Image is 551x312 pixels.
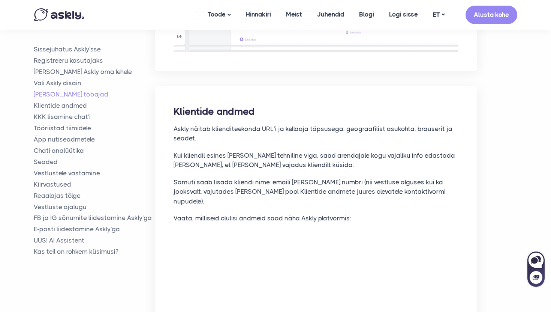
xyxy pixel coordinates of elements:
[174,214,458,223] p: Vaata, milliseid olulisi andmeid saad näha Askly platvormis:
[34,191,155,200] a: Reaalajas tõlge
[34,236,155,245] a: UUS! AI Assistent
[527,250,545,288] iframe: Askly chat
[174,151,458,170] p: Kui kliendil esines [PERSON_NAME] tehniline viga, saad arendajale kogu vajaliku info edastada [PE...
[34,90,155,99] a: [PERSON_NAME] tööajad
[34,169,155,177] a: Vestlustele vastamine
[34,225,155,234] a: E-posti liidestamine Askly'ga
[34,124,155,133] a: Tööriistad tiimidele
[34,135,155,144] a: Äpp nutiseadmetele
[174,178,458,206] p: Samuti saab lisada kliendi nime, emaili [PERSON_NAME] numbri (nii vestluse alguses kui ka jooksva...
[34,157,155,166] a: Seaded
[34,56,155,65] a: Registreeru kasutajaks
[34,79,155,87] a: Vali Askly disain
[34,113,155,121] a: KKK lisamine chat'i
[34,146,155,155] a: Chati analüütika
[425,9,452,20] a: ET
[466,6,517,24] a: Alusta kohe
[34,202,155,211] a: Vestluste ajalugu
[34,247,155,256] a: Kas teil on rohkem küsimusi?
[34,8,84,21] img: Askly
[174,105,458,118] h2: Klientide andmed
[174,124,458,143] p: Askly näitab klienditeekonda URL’i ja kellaaja täpsusega, geograafilist asukohta, brauserit ja se...
[34,180,155,188] a: Kiirvastused
[34,214,155,222] a: FB ja IG sõnumite liidestamine Askly'ga
[34,45,155,54] a: Sissejuhatus Askly'sse
[34,68,155,76] a: [PERSON_NAME] Askly oma lehele
[34,101,155,110] a: Klientide andmed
